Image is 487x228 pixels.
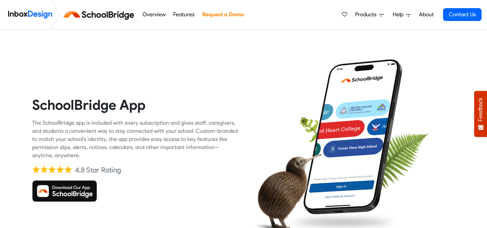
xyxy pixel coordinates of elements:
[62,6,138,23] img: schoolbridge logo
[393,11,406,19] span: Help
[390,8,413,21] a: Help
[32,180,97,202] img: Download SchoolBridge App
[352,8,386,21] a: Products
[355,11,379,19] span: Products
[200,8,246,21] a: Request a Demo
[75,165,121,175] div: 4.8 Star Rating
[478,98,484,121] span: Feedback
[299,59,407,215] img: phone.png
[474,91,487,137] button: Feedback - Show survey
[32,96,238,113] heading: SchoolBridge App
[417,8,436,21] a: About
[171,8,196,21] a: Features
[32,119,238,160] div: The SchoolBridge app is included with every subscription and gives staff, caregivers, and student...
[140,8,167,21] a: Overview
[443,8,482,21] a: Contact Us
